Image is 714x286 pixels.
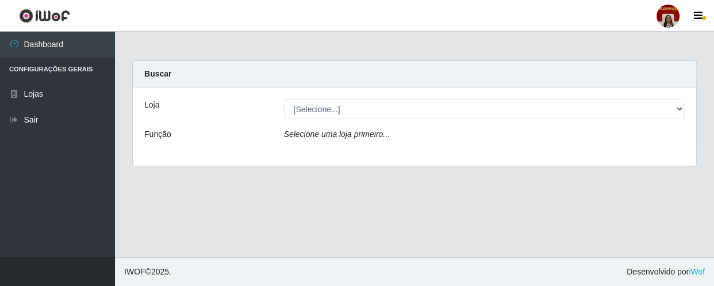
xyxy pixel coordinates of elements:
span: Desenvolvido por [627,266,705,278]
i: Selecione uma loja primeiro... [284,129,390,139]
span: © 2025 . [124,266,171,278]
span: IWOF [124,267,145,276]
a: iWof [689,267,705,276]
label: Loja [144,99,159,111]
label: Função [144,128,171,140]
strong: Buscar [144,69,171,78]
img: CoreUI Logo [19,9,70,23]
